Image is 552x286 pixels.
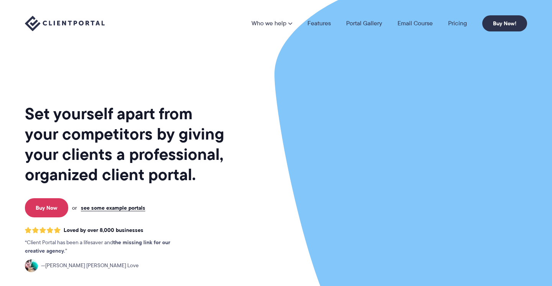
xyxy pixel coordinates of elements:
span: or [72,204,77,211]
span: Loved by over 8,000 businesses [64,227,143,233]
a: Buy Now! [482,15,527,31]
a: Email Course [398,20,433,26]
h1: Set yourself apart from your competitors by giving your clients a professional, organized client ... [25,104,226,185]
a: Buy Now [25,198,68,217]
a: Features [307,20,331,26]
strong: the missing link for our creative agency [25,238,170,255]
p: Client Portal has been a lifesaver and . [25,238,186,255]
span: [PERSON_NAME] [PERSON_NAME] Love [41,261,139,270]
a: Portal Gallery [346,20,382,26]
a: Who we help [251,20,292,26]
a: Pricing [448,20,467,26]
a: see some example portals [81,204,145,211]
